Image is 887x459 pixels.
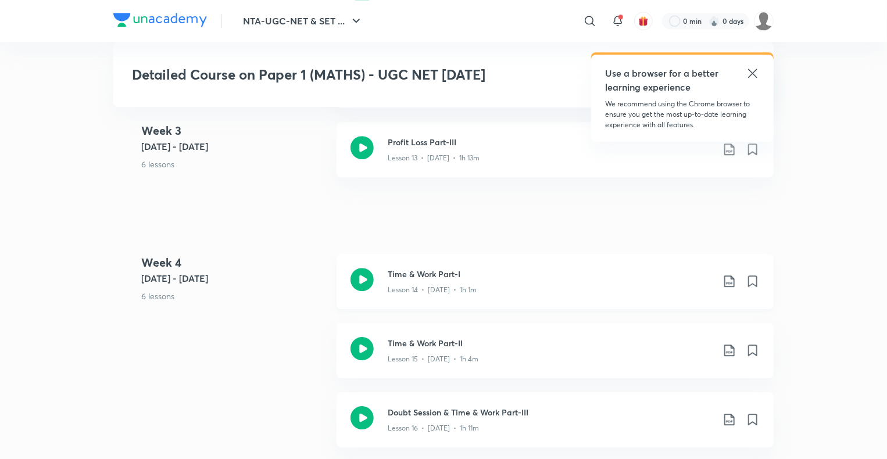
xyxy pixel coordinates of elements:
[388,354,478,364] p: Lesson 15 • [DATE] • 1h 4m
[388,136,713,148] h3: Profit Loss Part-III
[388,268,713,280] h3: Time & Work Part-I
[141,271,327,285] h5: [DATE] - [DATE]
[141,254,327,271] h4: Week 4
[141,158,327,170] p: 6 lessons
[388,153,480,163] p: Lesson 13 • [DATE] • 1h 13m
[337,323,774,392] a: Time & Work Part-IILesson 15 • [DATE] • 1h 4m
[337,254,774,323] a: Time & Work Part-ILesson 14 • [DATE] • 1h 1m
[132,66,587,83] h3: Detailed Course on Paper 1 (MATHS) - UGC NET [DATE]
[754,11,774,31] img: Durgesh kanwar
[605,99,760,130] p: We recommend using the Chrome browser to ensure you get the most up-to-date learning experience w...
[388,337,713,349] h3: Time & Work Part-II
[605,66,721,94] h5: Use a browser for a better learning experience
[388,406,713,418] h3: Doubt Session & Time & Work Part-III
[141,122,327,139] h4: Week 3
[113,13,207,27] img: Company Logo
[141,139,327,153] h5: [DATE] - [DATE]
[337,122,774,191] a: Profit Loss Part-IIILesson 13 • [DATE] • 1h 13m
[141,290,327,302] p: 6 lessons
[709,15,720,27] img: streak
[388,423,479,433] p: Lesson 16 • [DATE] • 1h 11m
[388,285,477,295] p: Lesson 14 • [DATE] • 1h 1m
[113,13,207,30] a: Company Logo
[236,9,370,33] button: NTA-UGC-NET & SET ...
[634,12,653,30] button: avatar
[638,16,649,26] img: avatar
